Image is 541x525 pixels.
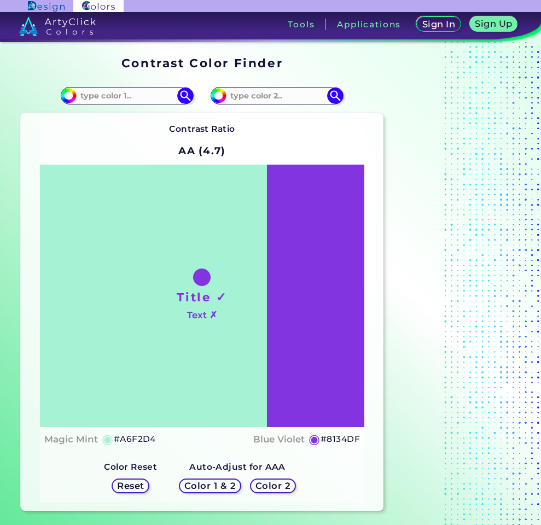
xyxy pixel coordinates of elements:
[19,16,96,36] img: logo_artyclick_colors_white.svg
[28,1,65,11] img: ArtyClick Design logo
[77,88,178,103] input: type color 1..
[327,87,344,104] img: icon search
[424,20,453,28] h5: Sign In
[288,20,315,28] h3: Tools
[253,431,305,447] h4: Blue Violet
[187,482,234,490] h5: Color 1 & 2
[44,431,98,447] h4: Magic Mint
[321,432,360,446] h5: #8134DF
[173,138,231,162] h2: AA (4.7)
[189,462,286,472] strong: Auto-Adjust for AAA
[418,17,458,31] a: Sign In
[102,433,114,446] h5: ◉
[337,20,401,28] h3: Applications
[226,88,328,103] input: type color 2..
[477,20,511,28] h5: Sign Up
[177,289,227,305] h1: Title ✓
[121,55,283,71] h1: Contrast Color Finder
[472,17,515,31] a: Sign Up
[119,482,143,490] h5: Reset
[257,482,289,490] h5: Color 2
[309,433,321,446] h5: ◉
[177,87,194,104] img: icon search
[169,124,235,134] strong: Contrast Ratio
[187,307,217,323] h4: Text ✗
[104,462,157,472] strong: Color Reset
[114,432,156,446] h5: #A6F2D4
